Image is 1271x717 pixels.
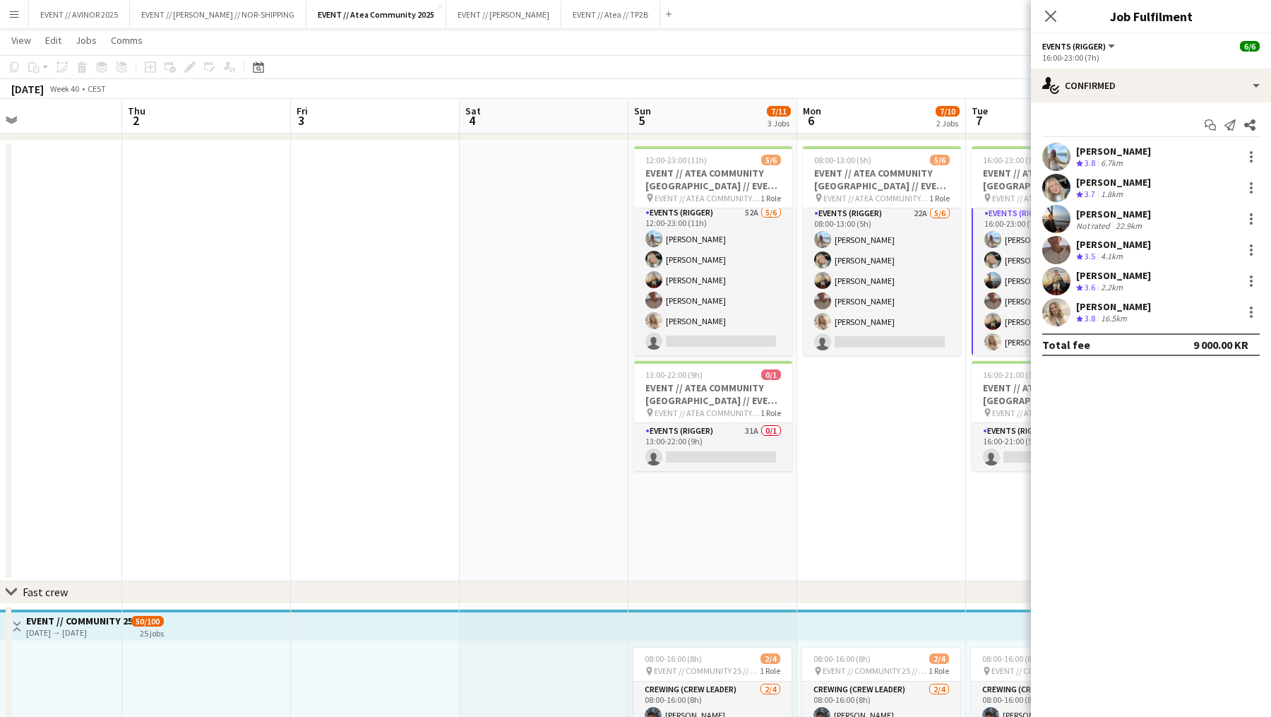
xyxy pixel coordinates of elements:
span: Comms [111,34,143,47]
span: Week 40 [47,83,82,94]
div: 1.8km [1098,189,1126,201]
button: EVENT // [PERSON_NAME] [446,1,561,28]
span: 08:00-13:00 (5h) [814,155,871,165]
span: 5 [632,112,651,129]
span: 1 Role [760,665,780,676]
app-job-card: 12:00-23:00 (11h)5/6EVENT // ATEA COMMUNITY [GEOGRAPHIC_DATA] // EVENT CREW EVENT // ATEA COMMUNI... [634,146,792,355]
div: Not rated [1076,220,1113,231]
h3: Job Fulfilment [1031,7,1271,25]
span: 3 [294,112,308,129]
span: View [11,34,31,47]
span: 2/4 [760,653,780,664]
app-card-role: Events (Rigger)31A0/113:00-22:00 (9h) [634,423,792,471]
div: 25 jobs [140,627,164,639]
h3: EVENT // COMMUNITY 25 // CREW LEDERE [26,615,131,627]
span: 4 [463,112,481,129]
a: Edit [40,31,67,49]
div: 22.9km [1113,220,1145,231]
a: Jobs [70,31,102,49]
span: Jobs [76,34,97,47]
button: Events (Rigger) [1042,41,1117,52]
span: 6/6 [1240,41,1260,52]
h3: EVENT // ATEA COMMUNITY [GEOGRAPHIC_DATA] // EVENT CREW [803,167,961,192]
h3: EVENT // ATEA COMMUNITY [GEOGRAPHIC_DATA] // EVENT CREW [972,167,1130,192]
span: 3.7 [1085,189,1095,199]
span: 1 Role [929,193,950,203]
div: [PERSON_NAME] [1076,238,1151,251]
span: 3.8 [1085,313,1095,324]
app-job-card: 16:00-23:00 (7h)6/6EVENT // ATEA COMMUNITY [GEOGRAPHIC_DATA] // EVENT CREW EVENT // ATEA COMMUNIT... [972,146,1130,355]
span: 1 Role [760,408,781,418]
div: Total fee [1042,338,1090,352]
span: Sat [465,105,481,117]
h3: EVENT // ATEA COMMUNITY [GEOGRAPHIC_DATA] // EVENT CREW [634,167,792,192]
span: 5/6 [930,155,950,165]
span: 08:00-16:00 (8h) [645,653,702,664]
span: 3.5 [1085,251,1095,261]
span: EVENT // COMMUNITY 25 // CREW LEDERE [823,665,929,676]
span: 6 [801,112,821,129]
span: 1 Role [760,193,781,203]
span: 1 Role [929,665,949,676]
div: 3 Jobs [768,118,790,129]
div: [PERSON_NAME] [1076,300,1151,313]
span: 16:00-21:00 (5h) [983,369,1040,380]
span: 16:00-23:00 (7h) [983,155,1040,165]
span: EVENT // ATEA COMMUNITY [GEOGRAPHIC_DATA] // EVENT CREW [823,193,929,203]
app-job-card: 08:00-13:00 (5h)5/6EVENT // ATEA COMMUNITY [GEOGRAPHIC_DATA] // EVENT CREW EVENT // ATEA COMMUNIT... [803,146,961,355]
span: 2/4 [929,653,949,664]
div: [PERSON_NAME] [1076,145,1151,158]
button: EVENT // AVINOR 2025 [29,1,130,28]
span: Thu [128,105,145,117]
span: 5/6 [761,155,781,165]
div: 16:00-23:00 (7h) [1042,52,1260,63]
div: CEST [88,83,106,94]
div: [DATE] [11,82,44,96]
app-card-role: Events (Rigger)52A5/612:00-23:00 (11h)[PERSON_NAME][PERSON_NAME][PERSON_NAME][PERSON_NAME][PERSON... [634,205,792,355]
span: EVENT // ATEA COMMUNITY [GEOGRAPHIC_DATA] // EVENT CREW [655,193,760,203]
span: EVENT // ATEA COMMUNITY [GEOGRAPHIC_DATA] // EVENT CREW [655,408,760,418]
app-job-card: 16:00-21:00 (5h)0/1EVENT // ATEA COMMUNITY [GEOGRAPHIC_DATA] // EVENT CREW EVENT // ATEA COMMUNIT... [972,361,1130,471]
span: 50/100 [131,616,164,627]
span: 13:00-22:00 (9h) [645,369,703,380]
span: 2 [126,112,145,129]
app-card-role: Events (Rigger)6/616:00-23:00 (7h)[PERSON_NAME][PERSON_NAME][PERSON_NAME][PERSON_NAME][PERSON_NAM... [972,204,1130,357]
div: Fast crew [23,585,68,599]
span: 3.6 [1085,282,1095,292]
span: 7/11 [767,106,791,117]
app-job-card: 13:00-22:00 (9h)0/1EVENT // ATEA COMMUNITY [GEOGRAPHIC_DATA] // EVENT CREW EVENT // ATEA COMMUNIT... [634,361,792,471]
span: EVENT // ATEA COMMUNITY [GEOGRAPHIC_DATA] // EVENT CREW [992,408,1098,418]
span: 7/10 [936,106,960,117]
div: [DATE] → [DATE] [26,627,131,638]
h3: EVENT // ATEA COMMUNITY [GEOGRAPHIC_DATA] // EVENT CREW [972,381,1130,407]
span: 12:00-23:00 (11h) [645,155,707,165]
span: EVENT // COMMUNITY 25 // CREW LEDERE [654,665,760,676]
div: 2.2km [1098,282,1126,294]
span: Sun [634,105,651,117]
div: [PERSON_NAME] [1076,208,1151,220]
div: 9 000.00 KR [1193,338,1248,352]
div: [PERSON_NAME] [1076,176,1151,189]
span: Tue [972,105,988,117]
div: 2 Jobs [936,118,959,129]
app-card-role: Events (Rigger)22A5/608:00-13:00 (5h)[PERSON_NAME][PERSON_NAME][PERSON_NAME][PERSON_NAME][PERSON_... [803,206,961,356]
span: Fri [297,105,308,117]
span: Edit [45,34,61,47]
a: View [6,31,37,49]
div: 16.5km [1098,313,1130,325]
button: EVENT // Atea // TP2B [561,1,660,28]
span: 08:00-16:00 (8h) [982,653,1039,664]
div: [PERSON_NAME] [1076,269,1151,282]
span: EVENT // COMMUNITY 25 // CREW LEDERE [991,665,1097,676]
span: Events (Rigger) [1042,41,1106,52]
a: Comms [105,31,148,49]
div: Confirmed [1031,69,1271,102]
span: 0/1 [761,369,781,380]
app-card-role: Events (Rigger)23A0/116:00-21:00 (5h) [972,423,1130,471]
button: EVENT // Atea Community 2025 [306,1,446,28]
